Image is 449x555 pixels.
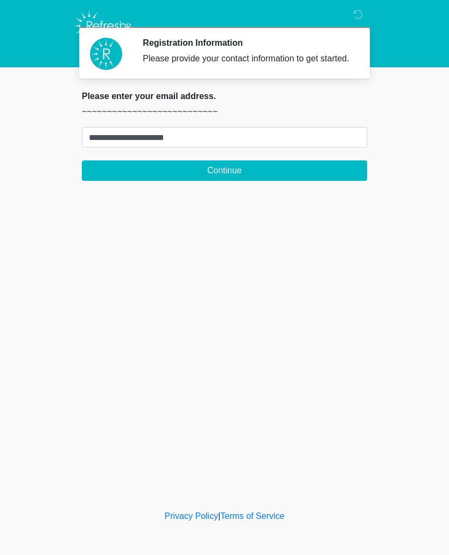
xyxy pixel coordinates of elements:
a: | [218,511,220,521]
img: Refresh RX Logo [71,8,136,44]
div: Please provide your contact information to get started. [143,52,351,65]
button: Continue [82,160,367,181]
img: Agent Avatar [90,38,122,70]
h2: Please enter your email address. [82,91,367,101]
a: Privacy Policy [165,511,219,521]
a: Terms of Service [220,511,284,521]
p: ~~~~~~~~~~~~~~~~~~~~~~~~~~~ [82,106,367,118]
